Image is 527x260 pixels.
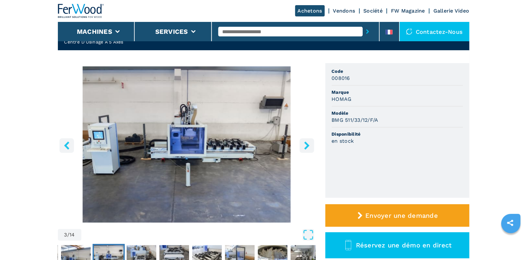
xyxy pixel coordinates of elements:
[59,138,74,153] button: left-button
[406,28,413,35] img: Contactez-nous
[64,39,181,45] h2: Centre D'Usinage À 5 Axes
[364,8,383,14] a: Société
[325,232,469,258] button: Réservez une démo en direct
[356,241,452,249] span: Réservez une démo en direct
[332,116,378,124] h3: BMG 511/33/12/F/A
[64,232,67,237] span: 3
[332,137,354,145] h3: en stock
[391,8,425,14] a: FW Magazine
[58,66,316,223] div: Go to Slide 3
[83,229,314,241] button: Open Fullscreen
[400,22,469,41] div: Contactez-nous
[332,89,463,95] span: Marque
[325,204,469,227] button: Envoyer une demande
[332,68,463,74] span: Code
[155,28,188,35] button: Services
[500,231,522,255] iframe: Chat
[332,131,463,137] span: Disponibilité
[332,74,350,82] h3: 008016
[300,138,314,153] button: right-button
[332,110,463,116] span: Modèle
[69,232,75,237] span: 14
[365,212,438,219] span: Envoyer une demande
[333,8,355,14] a: Vendons
[502,215,518,231] a: sharethis
[67,232,69,237] span: /
[58,4,104,18] img: Ferwood
[77,28,112,35] button: Machines
[433,8,469,14] a: Gallerie Video
[332,95,352,103] h3: HOMAG
[58,66,316,223] img: Centre D'Usinage À 5 Axes HOMAG BMG 511/33/12/F/A
[363,24,373,39] button: submit-button
[295,5,325,16] a: Achetons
